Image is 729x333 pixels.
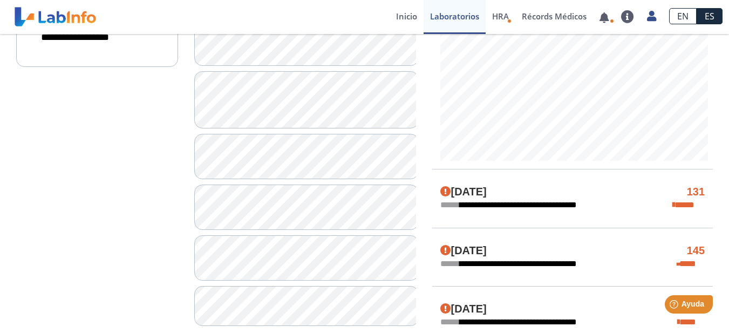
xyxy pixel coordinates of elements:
[687,244,705,257] h4: 145
[440,244,487,257] h4: [DATE]
[440,186,487,199] h4: [DATE]
[669,8,697,24] a: EN
[492,11,509,22] span: HRA
[687,186,705,199] h4: 131
[633,291,717,321] iframe: Help widget launcher
[697,8,723,24] a: ES
[440,303,487,316] h4: [DATE]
